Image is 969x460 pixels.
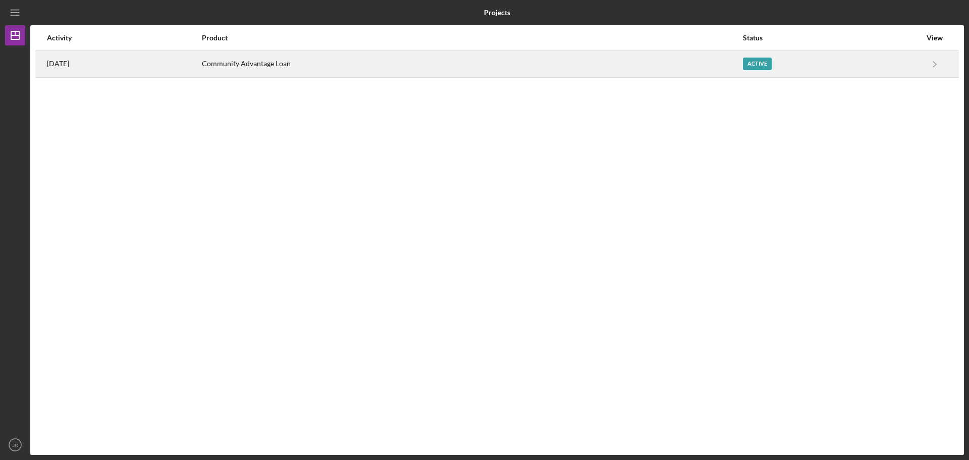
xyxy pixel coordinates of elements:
b: Projects [484,9,510,17]
div: Status [743,34,921,42]
text: JR [12,442,18,448]
div: Community Advantage Loan [202,52,742,77]
div: View [922,34,947,42]
time: 2025-09-26 03:52 [47,60,69,68]
div: Active [743,58,772,70]
div: Activity [47,34,201,42]
button: JR [5,435,25,455]
div: Product [202,34,742,42]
